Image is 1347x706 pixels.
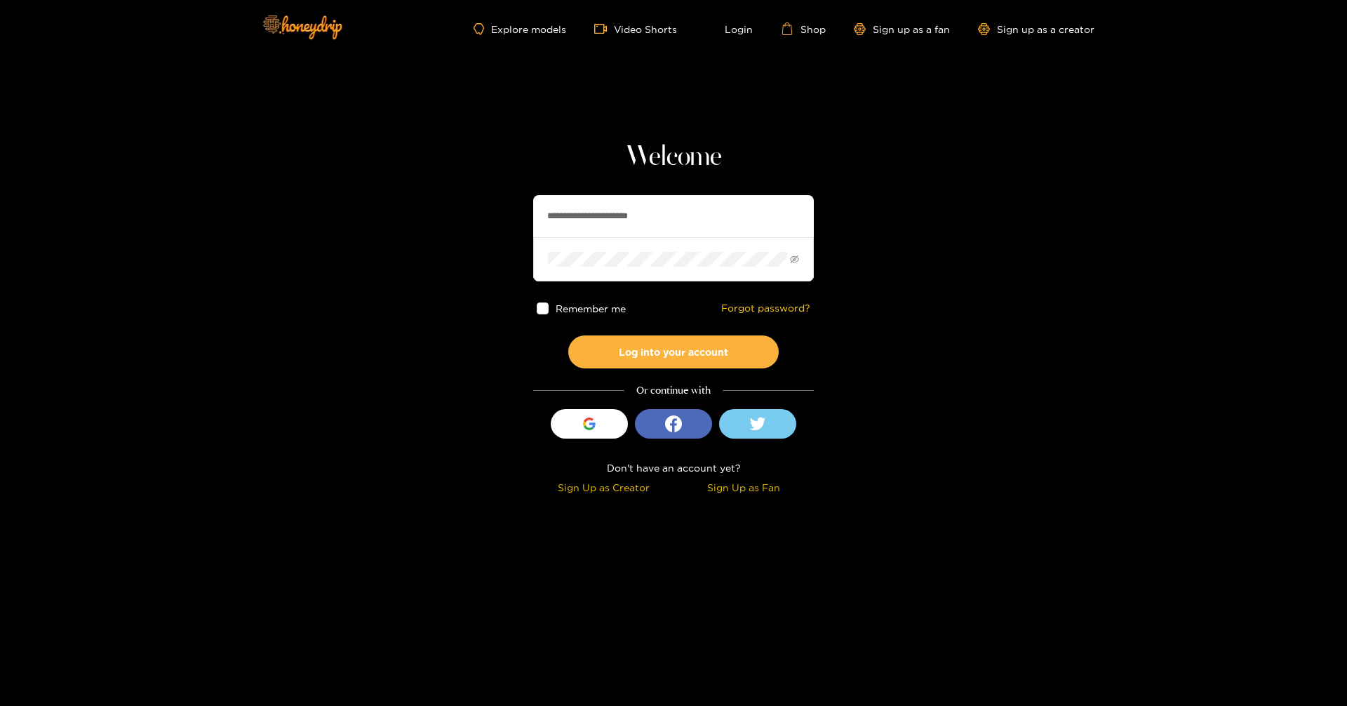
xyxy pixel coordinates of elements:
[537,479,670,495] div: Sign Up as Creator
[781,22,826,35] a: Shop
[568,335,779,368] button: Log into your account
[533,140,814,174] h1: Welcome
[533,460,814,476] div: Don't have an account yet?
[721,302,810,314] a: Forgot password?
[594,22,614,35] span: video-camera
[474,23,566,35] a: Explore models
[790,255,799,264] span: eye-invisible
[594,22,677,35] a: Video Shorts
[978,23,1094,35] a: Sign up as a creator
[533,382,814,399] div: Or continue with
[854,23,950,35] a: Sign up as a fan
[705,22,753,35] a: Login
[677,479,810,495] div: Sign Up as Fan
[556,303,626,314] span: Remember me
